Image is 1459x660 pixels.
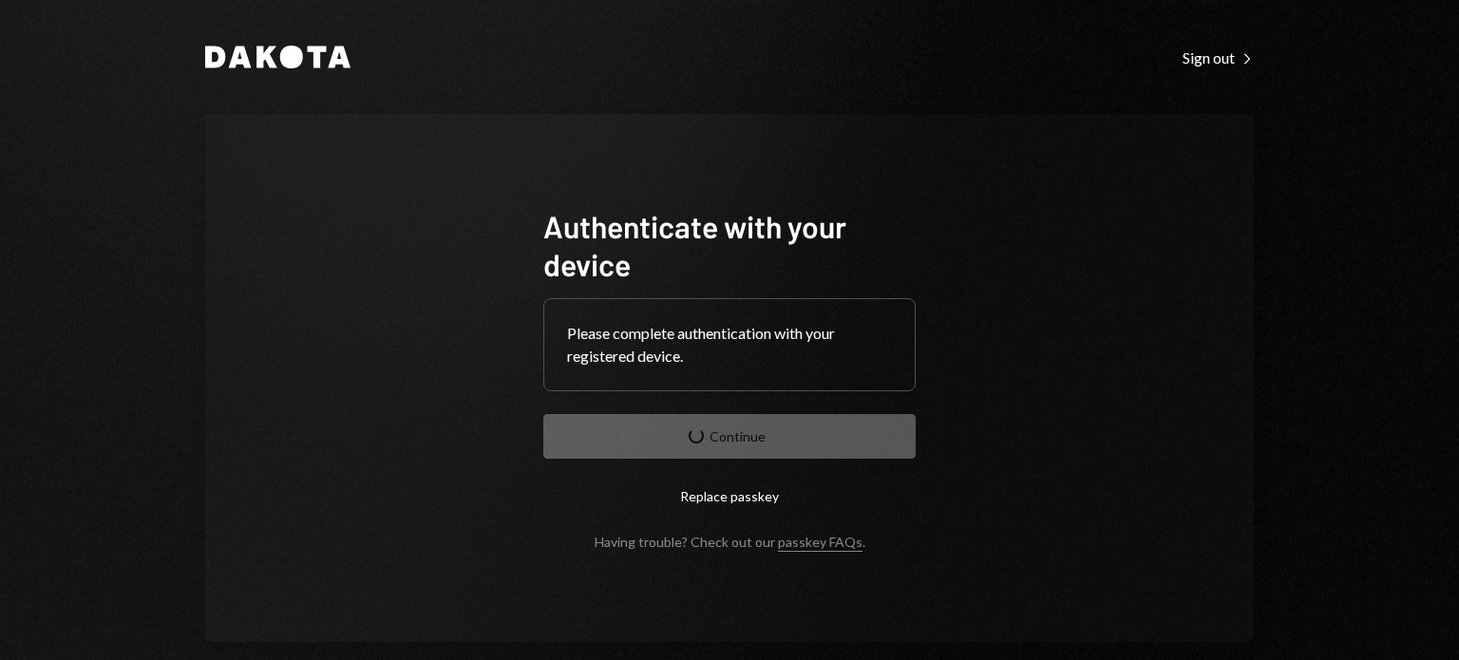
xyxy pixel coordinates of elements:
[1183,47,1254,67] a: Sign out
[567,322,892,368] div: Please complete authentication with your registered device.
[1183,48,1254,67] div: Sign out
[543,474,916,519] button: Replace passkey
[543,207,916,283] h1: Authenticate with your device
[778,534,862,552] a: passkey FAQs
[595,534,865,550] div: Having trouble? Check out our .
